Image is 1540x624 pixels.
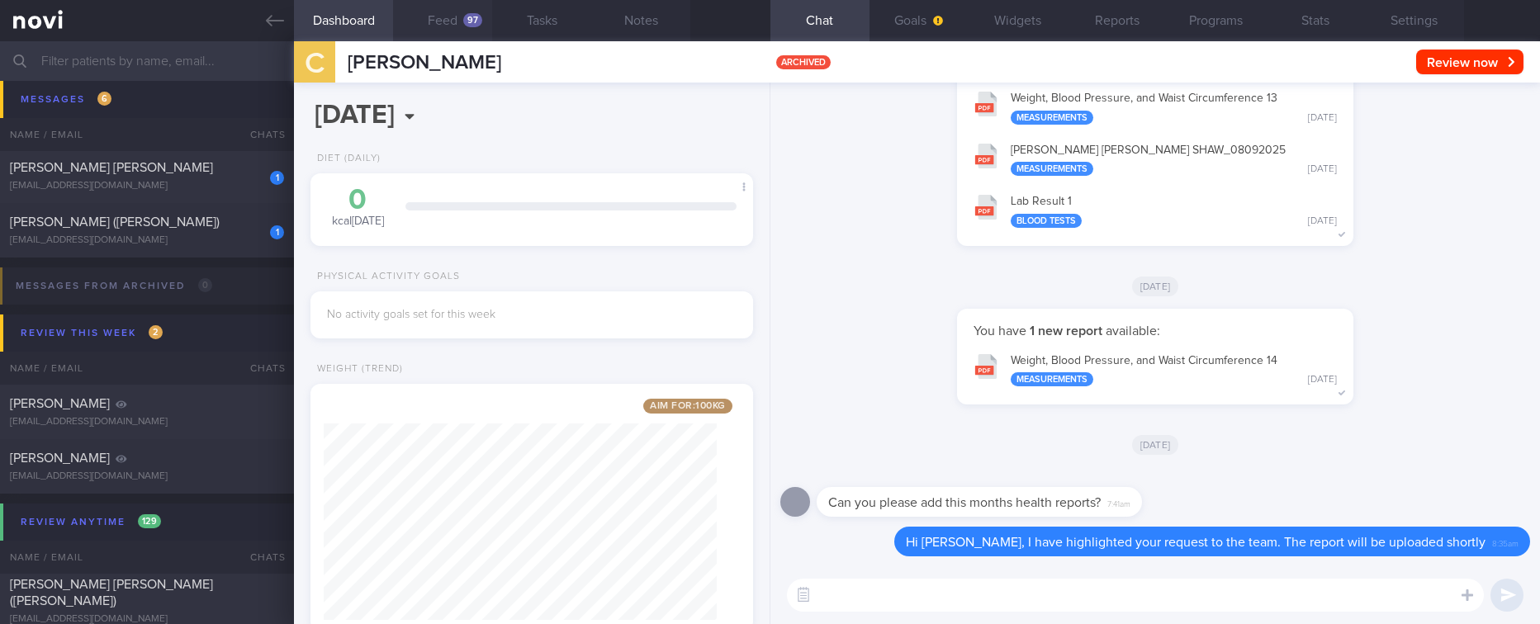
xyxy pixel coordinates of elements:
div: [DATE] [1308,215,1337,228]
div: Lab Result 1 [1011,195,1337,228]
div: No activity goals set for this week [327,308,736,323]
div: [EMAIL_ADDRESS][DOMAIN_NAME] [10,470,284,483]
span: [DATE] [1132,277,1179,296]
button: Weight, Blood Pressure, and Waist Circumference 14 Measurements [DATE] [965,343,1345,395]
div: Measurements [1011,111,1093,125]
span: [PERSON_NAME] [PERSON_NAME] [10,161,213,174]
div: [EMAIL_ADDRESS][DOMAIN_NAME] [10,416,284,428]
span: 129 [138,514,161,528]
div: [EMAIL_ADDRESS][DOMAIN_NAME] [10,234,284,247]
button: [PERSON_NAME] [PERSON_NAME] SHAW_08092025 Measurements [DATE] [965,133,1345,185]
span: 2 [149,325,163,339]
div: Weight, Blood Pressure, and Waist Circumference 14 [1011,354,1337,387]
div: Diet (Daily) [310,153,381,165]
div: Measurements [1011,372,1093,386]
span: [PERSON_NAME] [10,106,110,120]
span: archived [776,55,831,69]
div: [DATE] [1308,112,1337,125]
div: kcal [DATE] [327,186,389,229]
div: [PERSON_NAME][EMAIL_ADDRESS][DOMAIN_NAME] [10,125,284,138]
div: Physical Activity Goals [310,271,460,283]
div: 1 [270,171,284,185]
button: Lab Result 1 Blood Tests [DATE] [965,184,1345,236]
span: [PERSON_NAME] [10,397,110,410]
div: Messages from Archived [12,275,216,297]
span: [DATE] [1132,435,1179,455]
div: 1 [270,116,284,130]
span: Can you please add this months health reports? [828,496,1101,509]
span: [PERSON_NAME] [348,53,501,73]
div: [PERSON_NAME] [PERSON_NAME] SHAW_ 08092025 [1011,144,1337,177]
span: 8:35am [1492,534,1519,550]
strong: 1 new report [1026,324,1106,338]
div: Blood Tests [1011,214,1082,228]
p: You have available: [974,323,1337,339]
div: [DATE] [1308,374,1337,386]
button: Weight, Blood Pressure, and Waist Circumference 13 Measurements [DATE] [965,81,1345,133]
div: Measurements [1011,162,1093,176]
div: 0 [327,186,389,215]
span: [PERSON_NAME] [PERSON_NAME] ([PERSON_NAME]) [10,578,213,607]
span: [PERSON_NAME] [10,451,110,465]
div: Chats [228,541,294,574]
div: 97 [463,13,482,27]
div: Review this week [17,322,167,344]
div: [DATE] [1308,163,1337,176]
button: Review now [1416,50,1523,74]
div: Weight, Blood Pressure, and Waist Circumference 13 [1011,92,1337,125]
div: [EMAIL_ADDRESS][DOMAIN_NAME] [10,180,284,192]
span: 7:41am [1107,494,1130,510]
span: Hi [PERSON_NAME], I have highlighted your request to the team. The report will be uploaded shortly [906,536,1486,549]
div: Weight (Trend) [310,363,403,376]
span: 0 [198,278,212,292]
div: Review anytime [17,511,165,533]
span: [PERSON_NAME] ([PERSON_NAME]) [10,215,220,229]
div: 1 [270,225,284,239]
span: Aim for: 100 kg [643,399,732,414]
div: c [284,31,346,95]
div: Chats [228,352,294,385]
